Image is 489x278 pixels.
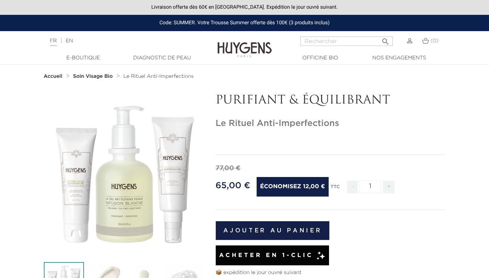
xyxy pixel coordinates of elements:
img: Huygens [218,30,272,58]
p: 📦 expédition le jour ouvré suivant [216,269,446,277]
h1: Le Rituel Anti-Imperfections [216,118,446,129]
a: Accueil [44,73,64,79]
a: E-Boutique [47,54,119,62]
button:  [379,34,392,44]
a: EN [66,38,73,43]
span: Économisez 12,00 € [257,177,329,197]
span: 77,00 € [216,165,241,172]
a: Officine Bio [284,54,357,62]
a: Nos engagements [363,54,435,62]
span: + [383,181,395,193]
div: | [46,37,198,45]
a: FR [50,38,57,46]
i:  [381,35,390,44]
a: Diagnostic de peau [126,54,198,62]
input: Rechercher [300,37,393,46]
a: Soin Visage Bio [73,73,115,79]
a: Le Rituel Anti-Imperfections [123,73,194,79]
strong: Accueil [44,74,63,79]
p: PURIFIANT & ÉQUILIBRANT [216,94,446,108]
span: Le Rituel Anti-Imperfections [123,74,194,79]
button: Ajouter au panier [216,221,330,240]
input: Quantité [359,180,381,193]
div: TTC [330,179,340,199]
span: 65,00 € [216,181,250,190]
span: (0) [430,38,438,43]
strong: Soin Visage Bio [73,74,113,79]
span: - [347,181,357,193]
